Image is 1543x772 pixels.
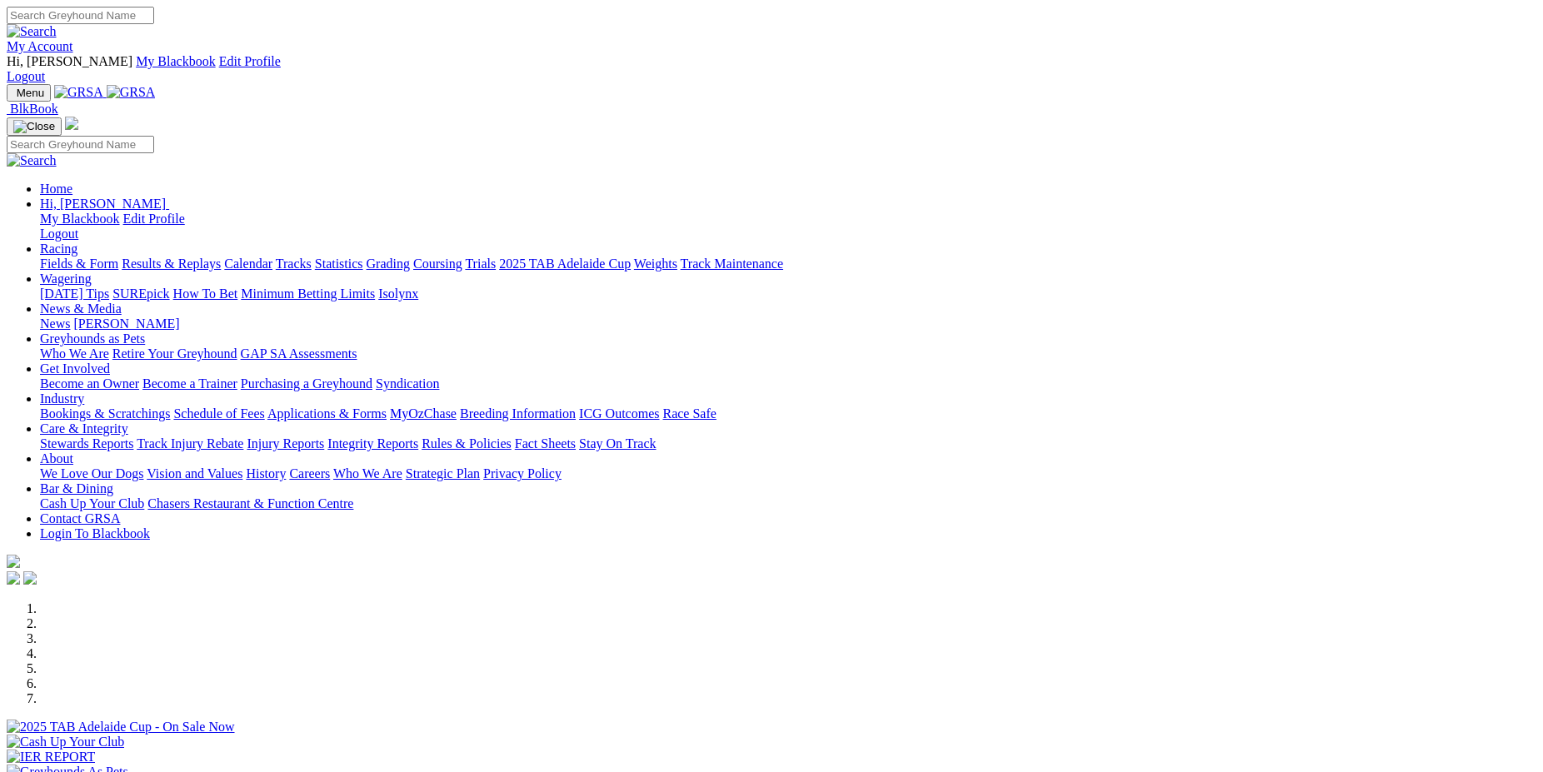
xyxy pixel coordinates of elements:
a: History [246,466,286,481]
a: News & Media [40,301,122,316]
div: Industry [40,406,1536,421]
a: Edit Profile [219,54,281,68]
span: Hi, [PERSON_NAME] [40,197,166,211]
a: Login To Blackbook [40,526,150,540]
a: About [40,451,73,466]
a: Trials [465,257,496,271]
a: Logout [7,69,45,83]
a: Care & Integrity [40,421,128,436]
input: Search [7,7,154,24]
img: Close [13,120,55,133]
img: Cash Up Your Club [7,735,124,750]
span: Menu [17,87,44,99]
button: Toggle navigation [7,84,51,102]
a: My Blackbook [40,212,120,226]
a: Become an Owner [40,376,139,391]
div: About [40,466,1536,481]
a: Careers [289,466,330,481]
div: Bar & Dining [40,496,1536,511]
img: GRSA [107,85,156,100]
a: Wagering [40,271,92,286]
a: Weights [634,257,677,271]
div: Hi, [PERSON_NAME] [40,212,1536,242]
a: Bar & Dining [40,481,113,496]
span: Hi, [PERSON_NAME] [7,54,132,68]
a: News [40,316,70,331]
img: GRSA [54,85,103,100]
a: Contact GRSA [40,511,120,525]
a: We Love Our Dogs [40,466,143,481]
a: My Blackbook [136,54,216,68]
a: MyOzChase [390,406,457,421]
a: Injury Reports [247,436,324,451]
a: GAP SA Assessments [241,346,357,361]
a: [DATE] Tips [40,286,109,301]
a: Coursing [413,257,462,271]
a: Racing [40,242,77,256]
img: Search [7,24,57,39]
div: Get Involved [40,376,1536,391]
img: twitter.svg [23,571,37,585]
a: Hi, [PERSON_NAME] [40,197,169,211]
img: IER REPORT [7,750,95,765]
a: Isolynx [378,286,418,301]
a: Minimum Betting Limits [241,286,375,301]
a: Integrity Reports [327,436,418,451]
a: How To Bet [173,286,238,301]
a: Edit Profile [123,212,185,226]
a: Who We Are [333,466,402,481]
a: SUREpick [112,286,169,301]
img: Search [7,153,57,168]
a: Logout [40,227,78,241]
img: facebook.svg [7,571,20,585]
a: Greyhounds as Pets [40,331,145,346]
a: Calendar [224,257,272,271]
button: Toggle navigation [7,117,62,136]
div: News & Media [40,316,1536,331]
a: My Account [7,39,73,53]
a: Privacy Policy [483,466,562,481]
a: Tracks [276,257,312,271]
a: Breeding Information [460,406,576,421]
img: logo-grsa-white.png [7,555,20,568]
a: Strategic Plan [406,466,480,481]
a: Schedule of Fees [173,406,264,421]
a: Chasers Restaurant & Function Centre [147,496,353,511]
span: BlkBook [10,102,58,116]
a: Syndication [376,376,439,391]
a: Vision and Values [147,466,242,481]
img: 2025 TAB Adelaide Cup - On Sale Now [7,720,235,735]
a: 2025 TAB Adelaide Cup [499,257,631,271]
a: Cash Up Your Club [40,496,144,511]
a: [PERSON_NAME] [73,316,179,331]
a: Become a Trainer [142,376,237,391]
a: Rules & Policies [422,436,512,451]
a: Track Injury Rebate [137,436,243,451]
a: Track Maintenance [681,257,783,271]
a: ICG Outcomes [579,406,659,421]
a: Grading [367,257,410,271]
a: Statistics [315,257,363,271]
a: Purchasing a Greyhound [241,376,372,391]
div: Racing [40,257,1536,271]
div: Greyhounds as Pets [40,346,1536,361]
a: Get Involved [40,361,110,376]
div: Wagering [40,286,1536,301]
a: Stay On Track [579,436,656,451]
a: BlkBook [7,102,58,116]
img: logo-grsa-white.png [65,117,78,130]
a: Results & Replays [122,257,221,271]
a: Race Safe [662,406,716,421]
a: Who We Are [40,346,109,361]
a: Home [40,182,72,196]
div: My Account [7,54,1536,84]
div: Care & Integrity [40,436,1536,451]
a: Bookings & Scratchings [40,406,170,421]
a: Fact Sheets [515,436,576,451]
a: Retire Your Greyhound [112,346,237,361]
a: Applications & Forms [267,406,387,421]
a: Industry [40,391,84,406]
a: Stewards Reports [40,436,133,451]
input: Search [7,136,154,153]
a: Fields & Form [40,257,118,271]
